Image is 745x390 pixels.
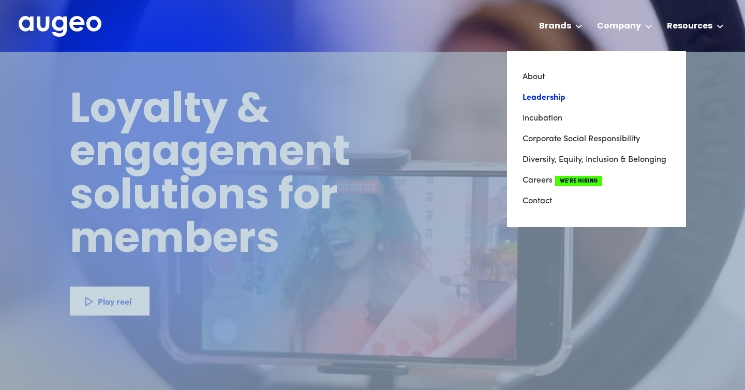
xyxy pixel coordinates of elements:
[523,87,671,108] a: Leadership
[667,20,712,33] div: Resources
[523,191,671,212] a: Contact
[523,149,671,170] a: Diversity, Equity, Inclusion & Belonging
[555,176,602,186] span: We're Hiring
[507,51,686,227] nav: Company
[523,108,671,129] a: Incubation
[597,20,641,33] div: Company
[539,20,571,33] div: Brands
[19,16,101,38] a: home
[523,67,671,87] a: About
[19,16,101,37] img: Augeo's full logo in white.
[523,129,671,149] a: Corporate Social Responsibility
[523,170,671,191] a: CareersWe're Hiring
